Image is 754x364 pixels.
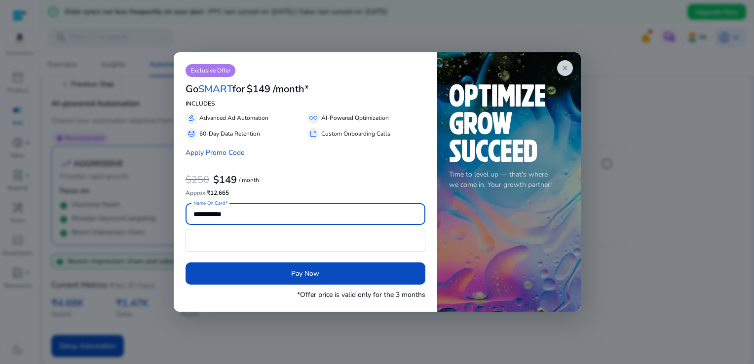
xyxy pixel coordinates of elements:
span: SMART [198,82,232,96]
p: / month [239,177,259,183]
h6: ₹12,665 [186,189,425,196]
span: Approx. [186,189,207,197]
iframe: Secure card payment input frame [191,230,420,250]
p: INCLUDES [186,99,425,108]
span: all_inclusive [309,114,317,122]
b: $149 [213,173,237,186]
span: Pay Now [291,268,319,279]
span: gavel [188,114,195,122]
span: database [188,130,195,138]
button: Pay Now [186,262,425,285]
mat-label: Name On Card [193,200,225,207]
span: summarize [309,130,317,138]
p: AI-Powered Optimization [321,113,389,122]
p: Advanced Ad Automation [199,113,268,122]
p: 60-Day Data Retention [199,129,260,138]
h3: $250 [186,174,209,186]
p: Time to level up — that's where we come in. Your growth partner! [449,169,569,190]
p: Exclusive Offer [186,64,235,77]
span: close [561,64,569,72]
h3: $149 /month* [247,83,309,95]
p: Custom Onboarding Calls [321,129,390,138]
a: Apply Promo Code [186,148,244,157]
h3: Go for [186,83,245,95]
p: *Offer price is valid only for the 3 months [297,290,425,300]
